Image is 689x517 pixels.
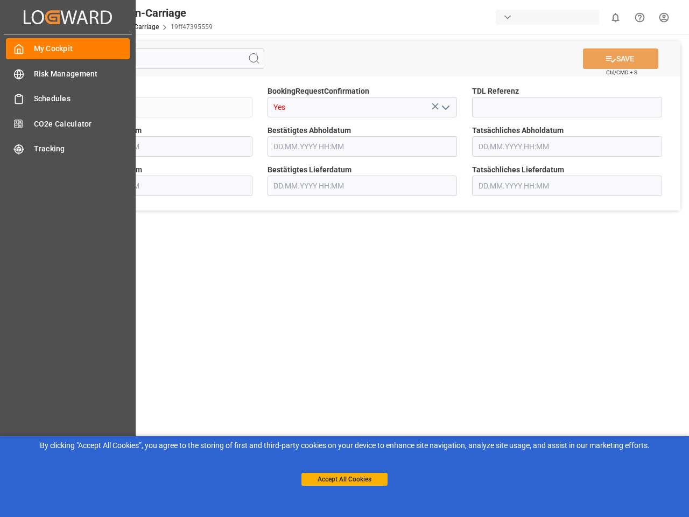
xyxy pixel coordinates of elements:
[268,164,351,176] span: Bestätigtes Lieferdatum
[34,118,130,130] span: CO2e Calculator
[8,440,681,451] div: By clicking "Accept All Cookies”, you agree to the storing of first and third-party cookies on yo...
[6,38,130,59] a: My Cockpit
[34,68,130,80] span: Risk Management
[6,138,130,159] a: Tracking
[472,164,564,176] span: Tatsächliches Lieferdatum
[301,473,388,486] button: Accept All Cookies
[606,68,637,76] span: Ctrl/CMD + S
[268,136,458,157] input: DD.MM.YYYY HH:MM
[603,5,628,30] button: show 0 new notifications
[628,5,652,30] button: Help Center
[50,48,264,69] input: Search Fields
[437,99,453,116] button: open menu
[62,136,252,157] input: DD.MM.YYYY HH:MM
[472,176,662,196] input: DD.MM.YYYY HH:MM
[6,63,130,84] a: Risk Management
[472,125,564,136] span: Tatsächliches Abholdatum
[62,176,252,196] input: DD.MM.YYYY HH:MM
[6,88,130,109] a: Schedules
[34,143,130,155] span: Tracking
[472,86,519,97] span: TDL Referenz
[268,86,369,97] span: BookingRequestConfirmation
[268,176,458,196] input: DD.MM.YYYY HH:MM
[6,113,130,134] a: CO2e Calculator
[268,125,351,136] span: Bestätigtes Abholdatum
[472,136,662,157] input: DD.MM.YYYY HH:MM
[34,43,130,54] span: My Cockpit
[583,48,658,69] button: SAVE
[34,93,130,104] span: Schedules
